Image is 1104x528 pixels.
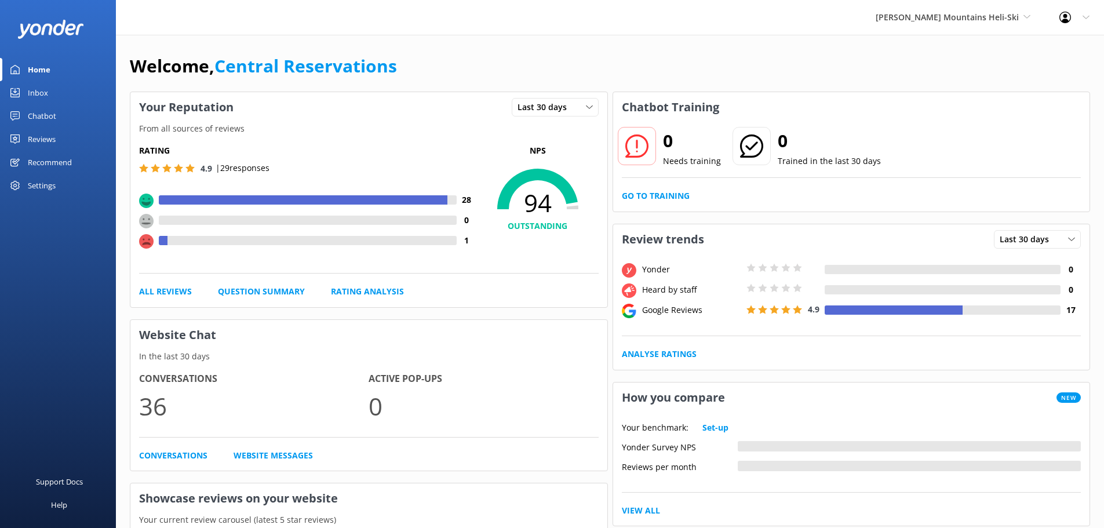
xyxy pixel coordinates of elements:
h4: 1 [457,234,477,247]
span: 94 [477,188,599,217]
a: View All [622,504,660,517]
p: NPS [477,144,599,157]
h3: Review trends [613,224,713,254]
div: Home [28,58,50,81]
h3: Chatbot Training [613,92,728,122]
p: 36 [139,387,369,425]
h4: 17 [1061,304,1081,316]
h3: Website Chat [130,320,607,350]
div: Inbox [28,81,48,104]
h3: How you compare [613,383,734,413]
p: In the last 30 days [130,350,607,363]
p: From all sources of reviews [130,122,607,135]
h4: 28 [457,194,477,206]
span: Last 30 days [518,101,574,114]
span: New [1056,392,1081,403]
h4: 0 [457,214,477,227]
a: Website Messages [234,449,313,462]
p: Your benchmark: [622,421,688,434]
p: | 29 responses [216,162,269,174]
p: 0 [369,387,598,425]
a: Question Summary [218,285,305,298]
img: yonder-white-logo.png [17,20,84,39]
div: Chatbot [28,104,56,128]
div: Settings [28,174,56,197]
div: Reviews per month [622,461,738,471]
h1: Welcome, [130,52,397,80]
div: Yonder [639,263,744,276]
h2: 0 [778,127,881,155]
div: Google Reviews [639,304,744,316]
div: Recommend [28,151,72,174]
h4: 0 [1061,283,1081,296]
a: Set-up [702,421,728,434]
div: Reviews [28,128,56,151]
h4: Active Pop-ups [369,372,598,387]
a: All Reviews [139,285,192,298]
a: Conversations [139,449,207,462]
h3: Your Reputation [130,92,242,122]
a: Analyse Ratings [622,348,697,361]
a: Central Reservations [214,54,397,78]
h4: 0 [1061,263,1081,276]
div: Yonder Survey NPS [622,441,738,451]
span: 4.9 [808,304,819,315]
p: Your current review carousel (latest 5 star reviews) [130,514,607,526]
h3: Showcase reviews on your website [130,483,607,514]
a: Rating Analysis [331,285,404,298]
h2: 0 [663,127,721,155]
span: Last 30 days [1000,233,1056,246]
a: Go to Training [622,190,690,202]
p: Needs training [663,155,721,167]
div: Help [51,493,67,516]
p: Trained in the last 30 days [778,155,881,167]
span: 4.9 [201,163,212,174]
div: Heard by staff [639,283,744,296]
h4: OUTSTANDING [477,220,599,232]
h5: Rating [139,144,477,157]
div: Support Docs [36,470,83,493]
h4: Conversations [139,372,369,387]
span: [PERSON_NAME] Mountains Heli-Ski [876,12,1019,23]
